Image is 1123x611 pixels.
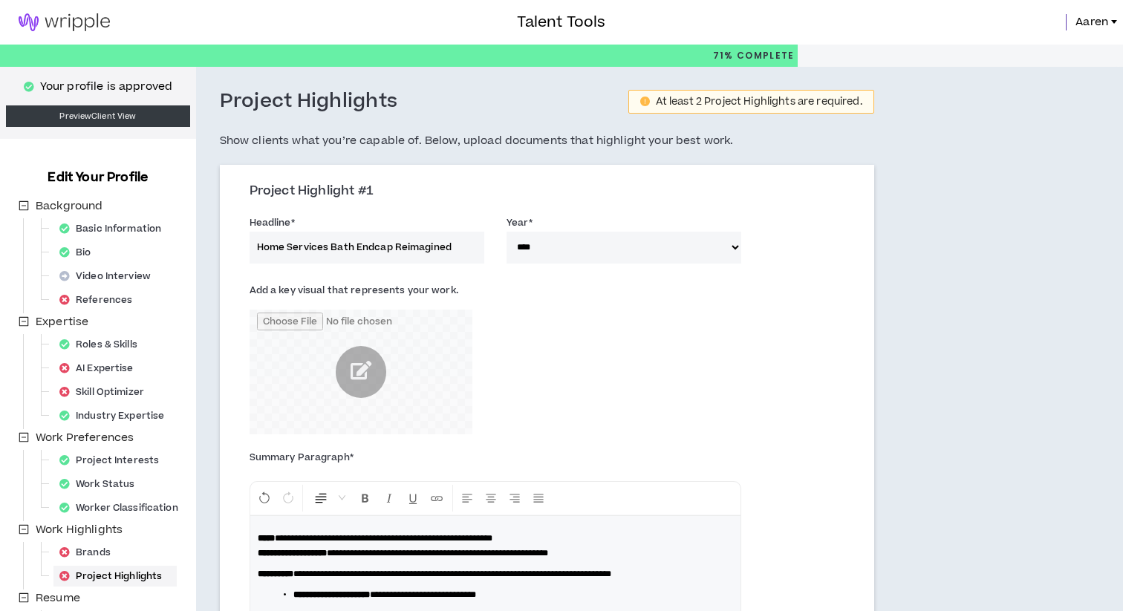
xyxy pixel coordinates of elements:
[33,313,91,331] span: Expertise
[33,429,137,447] span: Work Preferences
[53,266,166,287] div: Video Interview
[53,382,159,402] div: Skill Optimizer
[19,592,29,603] span: minus-square
[36,198,102,214] span: Background
[507,211,533,235] label: Year
[402,485,424,512] button: Format Underline
[220,132,874,150] h5: Show clients what you’re capable of. Below, upload documents that highlight your best work.
[378,485,400,512] button: Format Italics
[53,242,106,263] div: Bio
[253,485,276,512] button: Undo
[250,445,354,469] label: Summary Paragraph
[53,218,176,239] div: Basic Information
[36,314,88,330] span: Expertise
[53,290,147,310] div: References
[19,432,29,442] span: minus-square
[15,561,51,596] iframe: Intercom live chat
[250,211,295,235] label: Headline
[220,89,398,114] h3: Project Highlights
[734,49,795,62] span: Complete
[250,278,458,302] label: Add a key visual that represents your work.
[53,566,177,587] div: Project Highlights
[354,485,377,512] button: Format Bold
[53,542,126,563] div: Brands
[19,524,29,535] span: minus-square
[19,200,29,211] span: minus-square
[527,485,550,512] button: Justify Align
[1075,14,1108,30] span: Aaren
[517,11,605,33] h3: Talent Tools
[36,430,134,445] span: Work Preferences
[6,105,190,127] a: PreviewClient View
[19,316,29,327] span: minus-square
[480,485,502,512] button: Center Align
[504,485,526,512] button: Right Align
[33,521,126,539] span: Work Highlights
[40,79,172,95] p: Your profile is approved
[250,232,484,264] input: Case Study Headline
[33,197,105,215] span: Background
[53,405,179,426] div: Industry Expertise
[713,45,795,67] p: 71%
[640,97,650,106] span: exclamation-circle
[53,474,149,494] div: Work Status
[426,485,448,512] button: Insert Link
[53,450,174,471] div: Project Interests
[53,334,152,355] div: Roles & Skills
[53,497,193,518] div: Worker Classification
[53,358,149,379] div: AI Expertise
[656,97,862,107] div: At least 2 Project Highlights are required.
[250,183,856,200] h3: Project Highlight #1
[36,590,80,606] span: Resume
[33,589,83,607] span: Resume
[277,485,299,512] button: Redo
[42,169,154,186] h3: Edit Your Profile
[456,485,478,512] button: Left Align
[36,522,123,538] span: Work Highlights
